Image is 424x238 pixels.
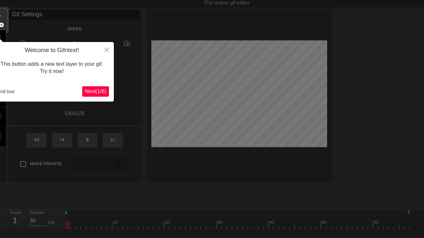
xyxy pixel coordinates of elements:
button: Next [82,86,109,97]
span: Next ( 1 / 6 ) [85,89,106,94]
button: Close [99,42,114,57]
